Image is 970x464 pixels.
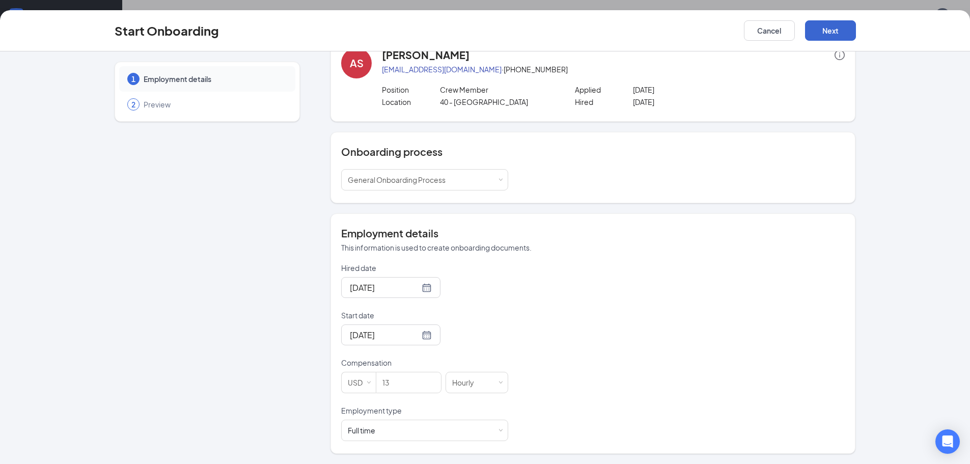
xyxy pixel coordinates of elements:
[935,429,960,454] div: Open Intercom Messenger
[144,99,285,110] span: Preview
[440,97,556,107] p: 40 - [GEOGRAPHIC_DATA]
[633,97,749,107] p: [DATE]
[382,85,440,95] p: Position
[341,358,508,368] p: Compensation
[382,48,469,62] h4: [PERSON_NAME]
[341,263,508,273] p: Hired date
[341,242,845,253] p: This information is used to create onboarding documents.
[350,281,420,294] input: Sep 15, 2025
[575,85,633,95] p: Applied
[348,425,382,435] div: [object Object]
[805,20,856,41] button: Next
[382,65,502,74] a: [EMAIL_ADDRESS][DOMAIN_NAME]
[382,64,845,74] p: · [PHONE_NUMBER]
[131,74,135,84] span: 1
[348,372,370,393] div: USD
[382,97,440,107] p: Location
[744,20,795,41] button: Cancel
[341,405,508,416] p: Employment type
[115,22,219,39] h3: Start Onboarding
[575,97,633,107] p: Hired
[341,310,508,320] p: Start date
[348,425,375,435] div: Full time
[835,50,845,60] span: info-circle
[633,85,749,95] p: [DATE]
[350,329,420,341] input: Sep 29, 2025
[341,226,845,240] h4: Employment details
[376,372,441,393] input: Amount
[341,145,845,159] h4: Onboarding process
[452,372,481,393] div: Hourly
[348,170,453,190] div: [object Object]
[144,74,285,84] span: Employment details
[440,85,556,95] p: Crew Member
[348,175,446,184] span: General Onboarding Process
[350,56,364,70] div: AS
[131,99,135,110] span: 2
